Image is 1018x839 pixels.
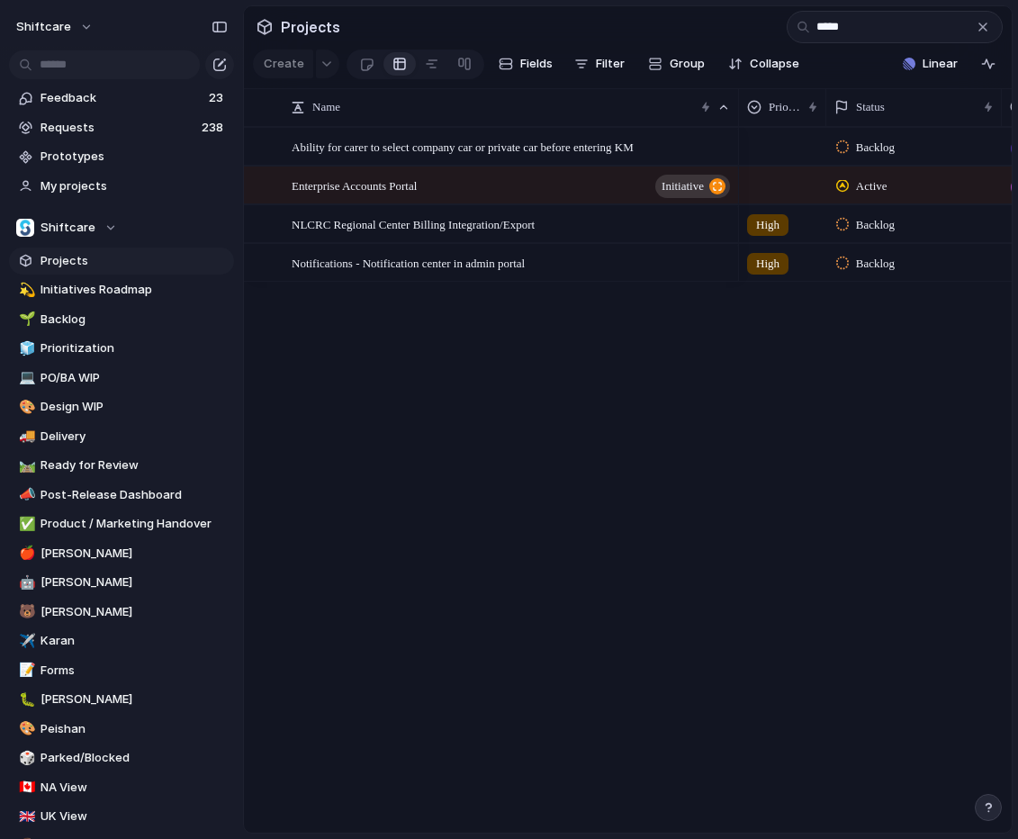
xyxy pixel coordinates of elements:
[9,716,234,743] a: 🎨Peishan
[292,136,634,157] span: Ability for carer to select company car or private car before entering KM
[19,484,32,505] div: 📣
[292,213,535,234] span: NLCRC Regional Center Billing Integration/Export
[41,486,228,504] span: Post-Release Dashboard
[9,143,234,170] a: Prototypes
[16,281,34,299] button: 💫
[19,718,32,739] div: 🎨
[312,98,340,116] span: Name
[721,50,806,78] button: Collapse
[9,627,234,654] a: ✈️Karan
[9,114,234,141] a: Requests238
[756,216,779,234] span: High
[9,276,234,303] a: 💫Initiatives Roadmap
[19,280,32,301] div: 💫
[9,482,234,509] a: 📣Post-Release Dashboard
[856,216,895,234] span: Backlog
[16,749,34,767] button: 🎲
[41,632,228,650] span: Karan
[41,456,228,474] span: Ready for Review
[19,631,32,652] div: ✈️
[19,573,32,593] div: 🤖
[9,452,234,479] a: 🛤️Ready for Review
[41,89,203,107] span: Feedback
[856,255,895,273] span: Backlog
[19,690,32,710] div: 🐛
[9,510,234,537] a: ✅Product / Marketing Handover
[9,173,234,200] a: My projects
[8,13,103,41] button: shiftcare
[19,777,32,798] div: 🇨🇦
[16,18,71,36] span: shiftcare
[9,393,234,420] a: 🎨Design WIP
[756,255,779,273] span: High
[856,98,885,116] span: Status
[655,175,730,198] button: initiative
[670,55,705,73] span: Group
[202,119,227,137] span: 238
[41,662,228,680] span: Forms
[491,50,560,78] button: Fields
[41,720,228,738] span: Peishan
[9,774,234,801] a: 🇨🇦NA View
[41,369,228,387] span: PO/BA WIP
[19,601,32,622] div: 🐻
[639,50,714,78] button: Group
[9,335,234,362] a: 🧊Prioritization
[9,569,234,596] a: 🤖[PERSON_NAME]
[16,398,34,416] button: 🎨
[9,365,234,392] a: 💻PO/BA WIP
[9,686,234,713] a: 🐛[PERSON_NAME]
[16,311,34,329] button: 🌱
[856,177,887,195] span: Active
[19,338,32,359] div: 🧊
[19,514,32,535] div: ✅
[41,252,228,270] span: Projects
[9,540,234,567] a: 🍎[PERSON_NAME]
[9,248,234,275] a: Projects
[16,662,34,680] button: 📝
[16,632,34,650] button: ✈️
[19,367,32,388] div: 💻
[16,339,34,357] button: 🧊
[41,690,228,708] span: [PERSON_NAME]
[41,779,228,797] span: NA View
[9,306,234,333] a: 🌱Backlog
[9,803,234,830] a: 🇬🇧UK View
[41,281,228,299] span: Initiatives Roadmap
[41,219,95,237] span: Shiftcare
[16,369,34,387] button: 💻
[19,807,32,827] div: 🇬🇧
[923,55,958,73] span: Linear
[16,690,34,708] button: 🐛
[41,749,228,767] span: Parked/Blocked
[16,720,34,738] button: 🎨
[9,214,234,241] button: Shiftcare
[277,11,344,43] span: Projects
[19,397,32,418] div: 🎨
[41,515,228,533] span: Product / Marketing Handover
[16,779,34,797] button: 🇨🇦
[9,423,234,450] a: 🚚Delivery
[16,486,34,504] button: 📣
[41,428,228,446] span: Delivery
[9,85,234,112] a: Feedback23
[41,311,228,329] span: Backlog
[19,456,32,476] div: 🛤️
[19,543,32,564] div: 🍎
[19,748,32,769] div: 🎲
[16,456,34,474] button: 🛤️
[9,657,234,684] a: 📝Forms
